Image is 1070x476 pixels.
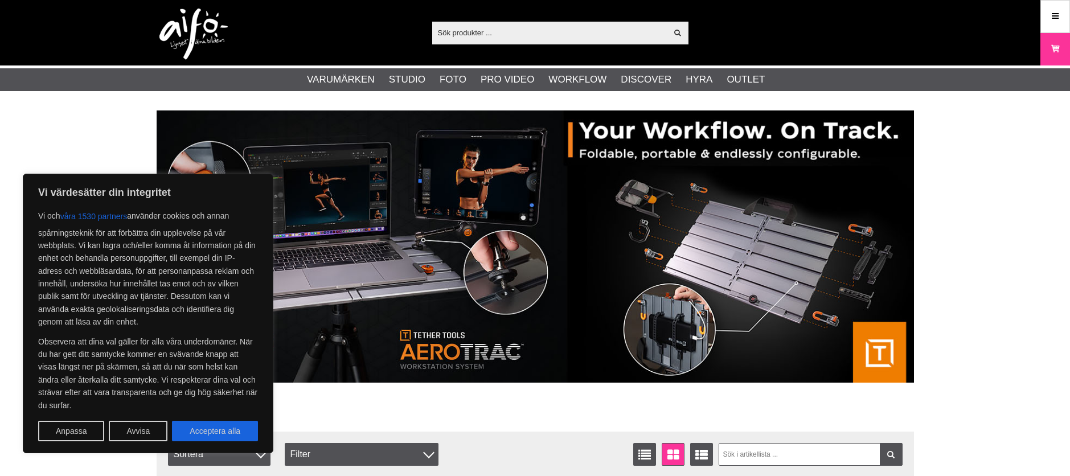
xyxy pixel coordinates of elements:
a: Studio [389,72,425,87]
button: Anpassa [38,421,104,441]
img: logo.png [159,9,228,60]
a: Listvisning [633,443,656,466]
input: Sök i artikellista ... [719,443,903,466]
p: Vi och använder cookies och annan spårningsteknik för att förbättra din upplevelse på vår webbpla... [38,206,258,329]
button: våra 1530 partners [60,206,128,227]
p: Observera att dina val gäller för alla våra underdomäner. När du har gett ditt samtycke kommer en... [38,335,258,412]
a: Fönstervisning [662,443,684,466]
a: Discover [621,72,671,87]
a: Workflow [548,72,606,87]
div: Filter [285,443,438,466]
a: Foto [440,72,466,87]
a: Utökad listvisning [690,443,713,466]
img: Annons:007 banner-header-aerotrac-1390x500.jpg [157,110,914,383]
a: Outlet [727,72,765,87]
a: Hyra [686,72,712,87]
p: Vi värdesätter din integritet [38,186,258,199]
a: Filtrera [880,443,903,466]
div: Vi värdesätter din integritet [23,174,273,453]
a: Varumärken [307,72,375,87]
a: Pro Video [481,72,534,87]
button: Acceptera alla [172,421,258,441]
input: Sök produkter ... [432,24,667,41]
button: Avvisa [109,421,167,441]
span: Sortera [168,443,270,466]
